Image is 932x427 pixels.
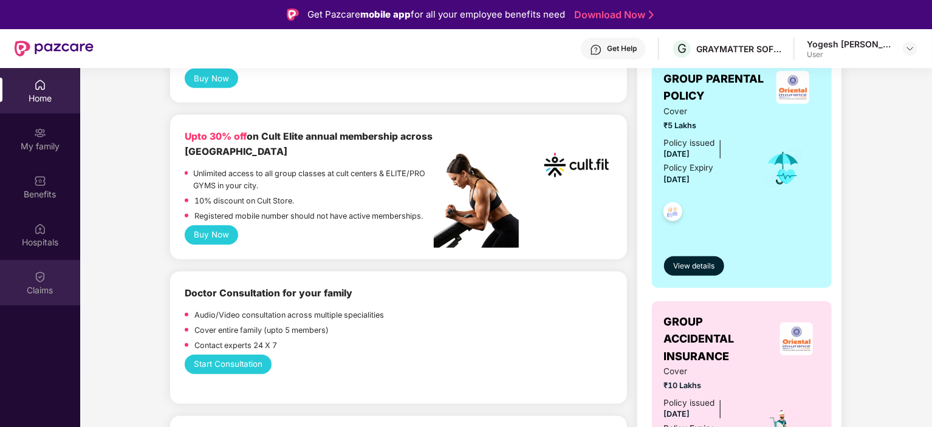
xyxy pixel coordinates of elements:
img: pc2.png [434,154,519,248]
img: icon [764,148,803,188]
div: Policy Expiry [664,162,714,174]
p: Contact experts 24 X 7 [194,340,277,352]
span: Cover [664,105,747,118]
p: Audio/Video consultation across multiple specialities [194,309,384,321]
span: G [677,41,687,56]
img: svg+xml;base64,PHN2ZyBpZD0iRHJvcGRvd24tMzJ4MzIiIHhtbG5zPSJodHRwOi8vd3d3LnczLm9yZy8yMDAwL3N2ZyIgd2... [905,44,915,53]
img: insurerLogo [776,71,809,104]
a: Download Now [574,9,650,21]
span: GROUP PARENTAL POLICY [664,70,767,105]
span: GROUP ACCIDENTAL INSURANCE [664,313,773,365]
span: [DATE] [664,149,690,159]
img: Stroke [649,9,654,21]
div: User [807,50,892,60]
img: insurerLogo [780,323,813,355]
p: Registered mobile number should not have active memberships. [194,210,423,222]
img: svg+xml;base64,PHN2ZyB4bWxucz0iaHR0cDovL3d3dy53My5vcmcvMjAwMC9zdmciIHdpZHRoPSI0OC45NDMiIGhlaWdodD... [658,199,688,228]
p: 10% discount on Cult Store. [194,195,294,207]
img: svg+xml;base64,PHN2ZyBpZD0iQmVuZWZpdHMiIHhtbG5zPSJodHRwOi8vd3d3LnczLm9yZy8yMDAwL3N2ZyIgd2lkdGg9Ij... [34,175,46,187]
div: Get Help [607,44,637,53]
div: Get Pazcare for all your employee benefits need [307,7,565,22]
img: svg+xml;base64,PHN2ZyBpZD0iSG9zcGl0YWxzIiB4bWxucz0iaHR0cDovL3d3dy53My5vcmcvMjAwMC9zdmciIHdpZHRoPS... [34,223,46,235]
span: ₹5 Lakhs [664,120,747,132]
span: ₹10 Lakhs [664,380,747,392]
img: cult.png [541,129,612,200]
img: svg+xml;base64,PHN2ZyBpZD0iQ2xhaW0iIHhtbG5zPSJodHRwOi8vd3d3LnczLm9yZy8yMDAwL3N2ZyIgd2lkdGg9IjIwIi... [34,271,46,283]
div: Yogesh [PERSON_NAME] [807,38,892,50]
img: svg+xml;base64,PHN2ZyB3aWR0aD0iMjAiIGhlaWdodD0iMjAiIHZpZXdCb3g9IjAgMCAyMCAyMCIgZmlsbD0ibm9uZSIgeG... [34,127,46,139]
span: [DATE] [664,409,690,418]
button: Start Consultation [185,355,272,374]
div: Policy issued [664,397,715,409]
img: Logo [287,9,299,21]
span: [DATE] [664,175,690,184]
b: on Cult Elite annual membership across [GEOGRAPHIC_DATA] [185,131,433,157]
img: svg+xml;base64,PHN2ZyBpZD0iSG9tZSIgeG1sbnM9Imh0dHA6Ly93d3cudzMub3JnLzIwMDAvc3ZnIiB3aWR0aD0iMjAiIG... [34,79,46,91]
b: Upto 30% off [185,131,247,142]
img: New Pazcare Logo [15,41,94,56]
div: GRAYMATTER SOFTWARE SERVICES PRIVATE LIMITED [696,43,781,55]
span: View details [673,261,714,272]
button: Buy Now [185,225,239,245]
p: Unlimited access to all group classes at cult centers & ELITE/PRO GYMS in your city. [194,168,434,192]
b: Doctor Consultation for your family [185,287,352,299]
img: svg+xml;base64,PHN2ZyBpZD0iSGVscC0zMngzMiIgeG1sbnM9Imh0dHA6Ly93d3cudzMub3JnLzIwMDAvc3ZnIiB3aWR0aD... [590,44,602,56]
strong: mobile app [360,9,411,20]
span: Cover [664,365,747,378]
p: Cover entire family (upto 5 members) [194,324,329,336]
div: Policy issued [664,137,715,149]
button: View details [664,256,724,276]
button: Buy Now [185,69,239,88]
